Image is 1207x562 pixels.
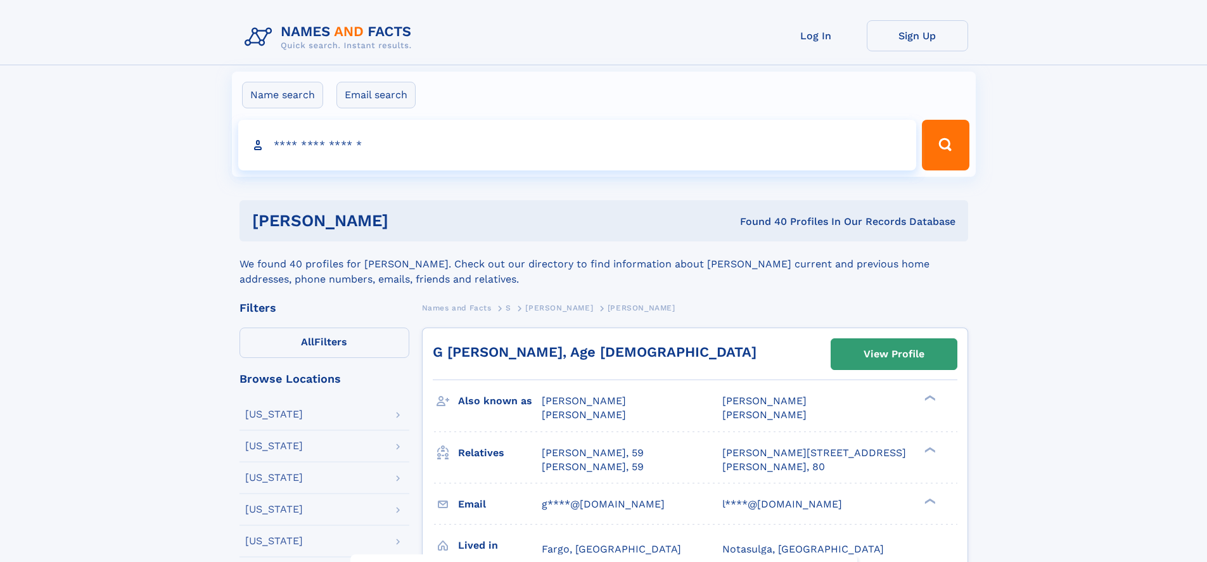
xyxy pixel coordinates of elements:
span: [PERSON_NAME] [525,303,593,312]
a: Sign Up [867,20,968,51]
div: [US_STATE] [245,409,303,419]
img: Logo Names and Facts [239,20,422,54]
div: [US_STATE] [245,504,303,514]
a: [PERSON_NAME], 80 [722,460,825,474]
a: [PERSON_NAME] [525,300,593,316]
span: Fargo, [GEOGRAPHIC_DATA] [542,543,681,555]
input: search input [238,120,917,170]
a: Names and Facts [422,300,492,316]
a: [PERSON_NAME], 59 [542,446,644,460]
div: [US_STATE] [245,441,303,451]
h1: [PERSON_NAME] [252,213,565,229]
h3: Relatives [458,442,542,464]
a: S [506,300,511,316]
a: G [PERSON_NAME], Age [DEMOGRAPHIC_DATA] [433,344,757,360]
span: All [301,336,314,348]
span: [PERSON_NAME] [542,395,626,407]
span: [PERSON_NAME] [608,303,675,312]
label: Name search [242,82,323,108]
div: Browse Locations [239,373,409,385]
div: Found 40 Profiles In Our Records Database [564,215,955,229]
div: ❯ [921,445,936,454]
a: Log In [765,20,867,51]
label: Filters [239,328,409,358]
button: Search Button [922,120,969,170]
a: [PERSON_NAME][STREET_ADDRESS] [722,446,906,460]
div: ❯ [921,394,936,402]
div: ❯ [921,497,936,505]
span: [PERSON_NAME] [542,409,626,421]
label: Email search [336,82,416,108]
div: [US_STATE] [245,536,303,546]
span: S [506,303,511,312]
h3: Lived in [458,535,542,556]
div: [US_STATE] [245,473,303,483]
div: We found 40 profiles for [PERSON_NAME]. Check out our directory to find information about [PERSON... [239,241,968,287]
span: Notasulga, [GEOGRAPHIC_DATA] [722,543,884,555]
a: View Profile [831,339,957,369]
span: [PERSON_NAME] [722,409,807,421]
h3: Email [458,494,542,515]
a: [PERSON_NAME], 59 [542,460,644,474]
div: View Profile [864,340,924,369]
h3: Also known as [458,390,542,412]
div: Filters [239,302,409,314]
span: [PERSON_NAME] [722,395,807,407]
